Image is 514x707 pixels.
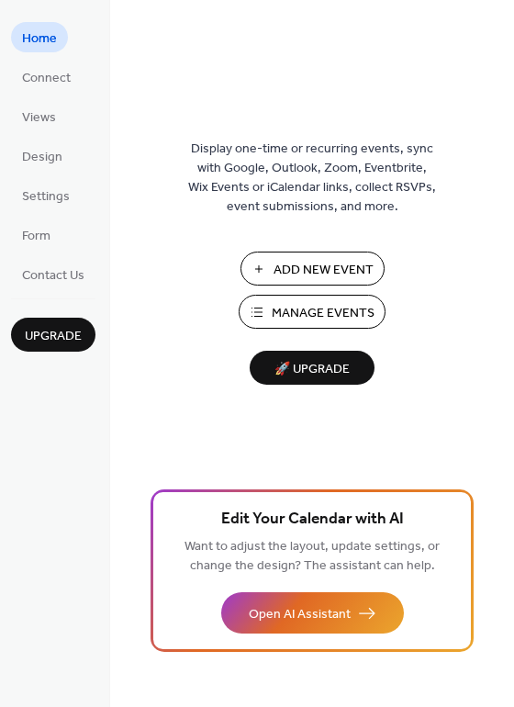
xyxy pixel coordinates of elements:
[11,259,95,289] a: Contact Us
[11,101,67,131] a: Views
[221,592,404,634] button: Open AI Assistant
[22,108,56,128] span: Views
[11,318,95,352] button: Upgrade
[11,62,82,92] a: Connect
[274,261,374,280] span: Add New Event
[22,69,71,88] span: Connect
[22,148,62,167] span: Design
[221,507,404,533] span: Edit Your Calendar with AI
[261,357,363,382] span: 🚀 Upgrade
[272,304,374,323] span: Manage Events
[11,180,81,210] a: Settings
[22,187,70,207] span: Settings
[240,252,385,286] button: Add New Event
[11,140,73,171] a: Design
[22,227,50,246] span: Form
[184,534,440,578] span: Want to adjust the layout, update settings, or change the design? The assistant can help.
[22,266,84,286] span: Contact Us
[239,295,385,329] button: Manage Events
[188,140,436,217] span: Display one-time or recurring events, sync with Google, Outlook, Zoom, Eventbrite, Wix Events or ...
[249,605,351,624] span: Open AI Assistant
[11,219,61,250] a: Form
[25,327,82,346] span: Upgrade
[250,351,374,385] button: 🚀 Upgrade
[11,22,68,52] a: Home
[22,29,57,49] span: Home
